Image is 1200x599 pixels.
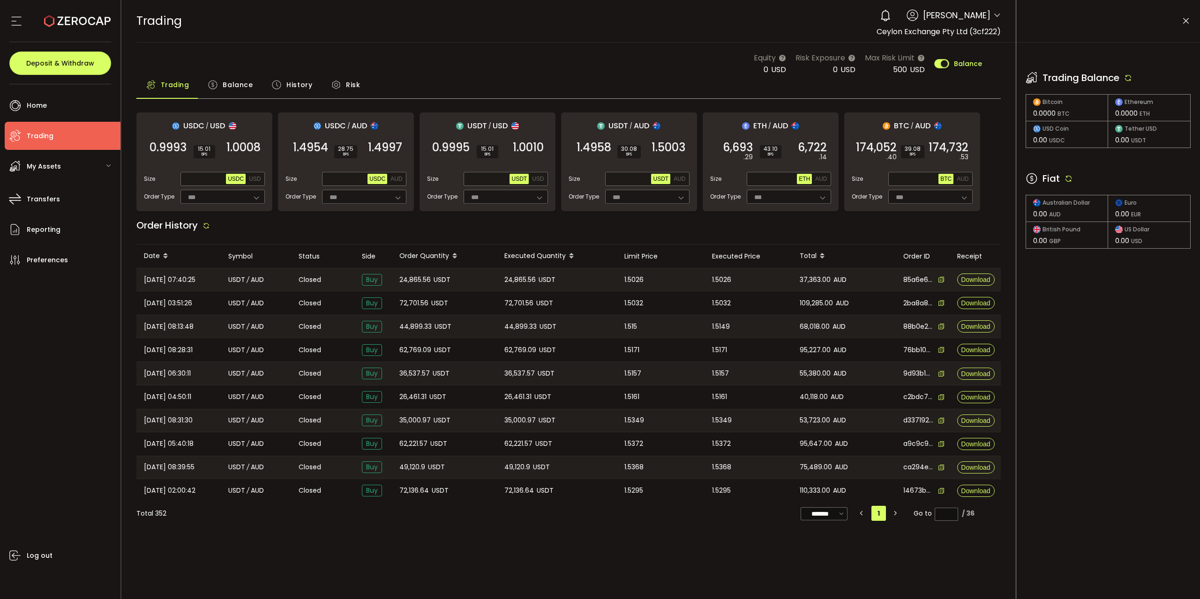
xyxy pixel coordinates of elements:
[624,321,637,332] span: 1.515
[831,392,844,402] span: AUD
[346,75,360,94] span: Risk
[764,64,768,75] span: 0
[903,322,933,332] span: 88b0e27a-aa71-4e93-b8e6-a0e4bf53c56f
[532,176,544,182] span: USD
[1125,126,1157,132] span: Tether USD
[399,392,427,402] span: 26,461.31
[705,251,792,262] div: Executed Price
[228,415,245,426] span: USDT
[347,122,350,130] em: /
[742,122,750,130] img: eth_portfolio.svg
[510,174,529,184] button: USDT
[710,175,721,183] span: Size
[338,146,353,152] span: 28.75
[954,60,982,67] span: Balance
[399,321,432,332] span: 44,899.33
[833,345,847,355] span: AUD
[624,274,644,285] span: 1.5026
[369,176,385,182] span: USDC
[905,146,921,152] span: 39.08
[799,176,810,182] span: ETH
[903,298,933,308] span: 2ba8a85b-f4b4-450a-9f57-d6fa295e2d2c
[367,174,387,184] button: USDC
[712,438,731,449] span: 1.5372
[247,368,249,379] em: /
[960,152,968,162] em: .53
[624,298,643,309] span: 1.5032
[833,274,847,285] span: AUD
[293,143,328,152] span: 1.4954
[285,192,316,201] span: Order Type
[1125,99,1153,105] span: Ethereum
[905,152,921,157] i: BPS
[247,345,249,355] em: /
[251,345,264,355] span: AUD
[800,438,832,449] span: 95,647.00
[299,322,321,332] span: Closed
[433,368,450,379] span: USDT
[764,146,778,152] span: 43.10
[957,461,995,473] button: Download
[434,415,450,426] span: USDT
[27,253,68,267] span: Preferences
[1057,110,1070,118] span: BTC
[653,122,660,130] img: aud_portfolio.svg
[299,345,321,355] span: Closed
[251,438,264,449] span: AUD
[430,438,447,449] span: USDT
[723,143,753,152] span: 6,693
[144,321,194,332] span: [DATE] 08:13:48
[617,251,705,262] div: Limit Price
[1049,210,1061,218] span: AUD
[597,122,605,130] img: usdt_portfolio.svg
[206,122,209,130] em: /
[819,152,827,162] em: .14
[624,345,639,355] span: 1.5171
[399,274,431,285] span: 24,865.56
[539,345,556,355] span: USDT
[497,248,617,264] div: Executed Quantity
[910,64,925,75] span: USD
[247,392,249,402] em: /
[674,176,685,182] span: AUD
[136,219,198,232] span: Order History
[934,122,942,130] img: aud_portfolio.svg
[961,347,990,353] span: Download
[493,120,508,132] span: USD
[712,274,731,285] span: 1.5026
[800,321,830,332] span: 68,018.00
[624,438,643,449] span: 1.5372
[1042,126,1069,132] span: USD Coin
[228,321,245,332] span: USDT
[399,298,428,309] span: 72,701.56
[1049,237,1061,245] span: GBP
[795,52,845,64] span: Risk Exposure
[429,392,446,402] span: USDT
[903,439,933,449] span: a9c9c9e2-45e1-4e04-af7f-42efcd6ee626
[957,485,995,497] button: Download
[362,391,382,403] span: Buy
[651,174,670,184] button: USDT
[797,174,812,184] button: ETH
[753,120,767,132] span: ETH
[712,298,731,309] span: 1.5032
[1115,135,1129,145] span: 0.00
[399,345,431,355] span: 62,769.09
[621,152,637,157] i: BPS
[1042,227,1080,232] span: British Pound
[535,438,552,449] span: USDT
[1131,210,1141,218] span: EUR
[251,298,264,309] span: AUD
[228,298,245,309] span: USDT
[504,321,537,332] span: 44,899.33
[251,392,264,402] span: AUD
[144,175,155,183] span: Size
[961,417,990,424] span: Download
[392,248,497,264] div: Order Quantity
[903,486,933,495] span: 14673bb1-fdbb-487d-8050-782d8fe8972e
[836,298,849,309] span: AUD
[183,120,204,132] span: USDC
[247,321,249,332] em: /
[136,13,182,29] span: Trading
[957,438,995,450] button: Download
